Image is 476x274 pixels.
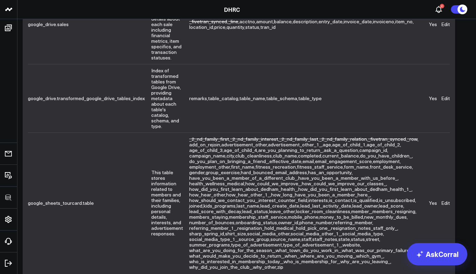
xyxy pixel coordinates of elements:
span: , [237,202,260,209]
span: , [189,147,224,153]
span: hard_bounced_email_address [241,169,307,176]
span: , [225,230,247,237]
span: , [323,141,332,148]
span: who_is_interested_in_membership_today_ [189,258,283,265]
span: , [189,158,269,164]
span: , [364,213,408,220]
span: are_you_planning_to_return_ [258,147,323,153]
span: , [351,208,373,215]
span: , [253,264,277,270]
span: which_gym_ [356,252,383,259]
span: , [242,208,269,215]
span: , [343,241,361,248]
span: , [300,202,352,209]
span: , [300,252,356,259]
span: , [189,225,237,231]
span: _fivetran_synced [368,136,406,142]
span: employment [373,158,400,164]
span: , [320,213,364,220]
span: lead_owner [352,202,378,209]
span: invoiceno [373,18,394,25]
span: how_should_we_contact_you_ [189,197,258,203]
span: how_could_we_improve_ [245,180,301,187]
span: , [284,258,340,265]
span: health_wellness_medical [189,180,244,187]
span: how_long_have_you_been_a_member_here_ [271,191,370,198]
span: , [189,180,245,187]
span: add_on_rejoin [189,141,220,148]
span: club_cleanliness [235,152,272,159]
span: owner_id [278,219,298,226]
span: , [189,241,231,248]
span: , [236,219,278,226]
span: status [245,24,259,30]
span: remarks [189,95,207,102]
span: , [239,236,270,242]
span: , [259,197,308,203]
span: advertisement_other_1_ [268,141,322,148]
span: group_exercise [206,169,240,176]
span: , [308,169,353,176]
span: , [239,18,256,25]
span: fitness_staff_service [297,163,343,170]
span: why_other [253,264,276,270]
span: _row [407,136,417,142]
span: , [189,213,229,220]
span: email [302,158,314,164]
span: , [274,18,293,25]
span: , [291,230,342,237]
span: source_group [239,236,269,242]
span: leave_other [269,208,295,215]
span: , [368,136,407,142]
span: , [322,152,360,159]
td: Yes [425,132,441,273]
div: 2 [440,4,444,8]
span: table_catalog [208,95,238,102]
span: , [189,163,231,170]
span: table_name [239,95,265,102]
span: , [298,152,322,159]
span: effective_date [269,158,301,164]
span: location_id [189,24,213,30]
span: , [298,186,413,192]
td: google_sheets_tourcard.table [28,132,151,273]
span: , [189,191,226,198]
span: what_would_make_you_decide_to_return_ [189,252,284,259]
span: , [231,241,283,248]
span: is_qualified [353,197,378,203]
span: , [189,95,208,102]
span: referring_member_1_ [189,225,236,231]
span: , [189,219,236,226]
span: , [379,202,404,209]
span: advertisement_other [221,141,267,148]
span: , [276,247,342,253]
span: table_type [298,95,322,102]
span: , [235,152,273,159]
span: , [228,18,239,25]
span: first_name [231,163,254,170]
span: is_contact [329,197,352,203]
span: , [344,163,370,170]
span: balance [274,18,292,25]
span: staff_notes [312,236,337,242]
span: , [283,241,343,248]
span: social_media_other_1_ [291,230,341,237]
span: , [298,175,399,181]
span: _line [228,18,238,25]
span: , [285,252,300,259]
span: lead_last_activity_date [300,202,351,209]
span: , [308,197,329,203]
span: membership_staff_service [229,213,287,220]
span: item_no [395,18,413,25]
span: , [260,202,300,209]
span: , [189,258,284,265]
span: , [266,95,298,102]
span: last_name [237,202,259,209]
span: summer_programs [189,241,230,248]
span: club_name [273,152,297,159]
span: type_of_advertisement_1_ [283,241,341,248]
span: tran_id [260,24,276,30]
span: , [189,136,230,142]
td: Yes [425,64,441,132]
span: how_did_you_first_learn_about_dedham_health_ [189,186,297,192]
